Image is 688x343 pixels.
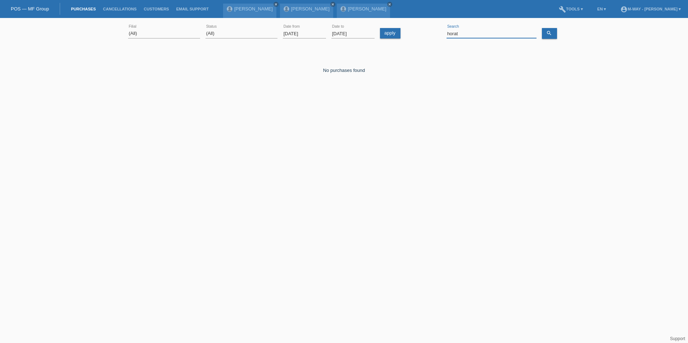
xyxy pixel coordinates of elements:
[274,3,278,6] i: close
[173,7,212,11] a: Email Support
[291,6,330,12] a: [PERSON_NAME]
[546,30,552,36] i: search
[594,7,610,11] a: EN ▾
[273,2,279,7] a: close
[140,7,173,11] a: Customers
[99,7,140,11] a: Cancellations
[555,7,587,11] a: buildTools ▾
[330,2,335,7] a: close
[617,7,684,11] a: account_circlem-way - [PERSON_NAME] ▾
[542,28,557,39] a: search
[388,3,391,6] i: close
[387,2,392,7] a: close
[380,28,400,38] a: apply
[234,6,273,12] a: [PERSON_NAME]
[348,6,386,12] a: [PERSON_NAME]
[128,57,560,73] div: No purchases found
[67,7,99,11] a: Purchases
[331,3,335,6] i: close
[670,336,685,341] a: Support
[559,6,566,13] i: build
[11,6,49,12] a: POS — MF Group
[620,6,628,13] i: account_circle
